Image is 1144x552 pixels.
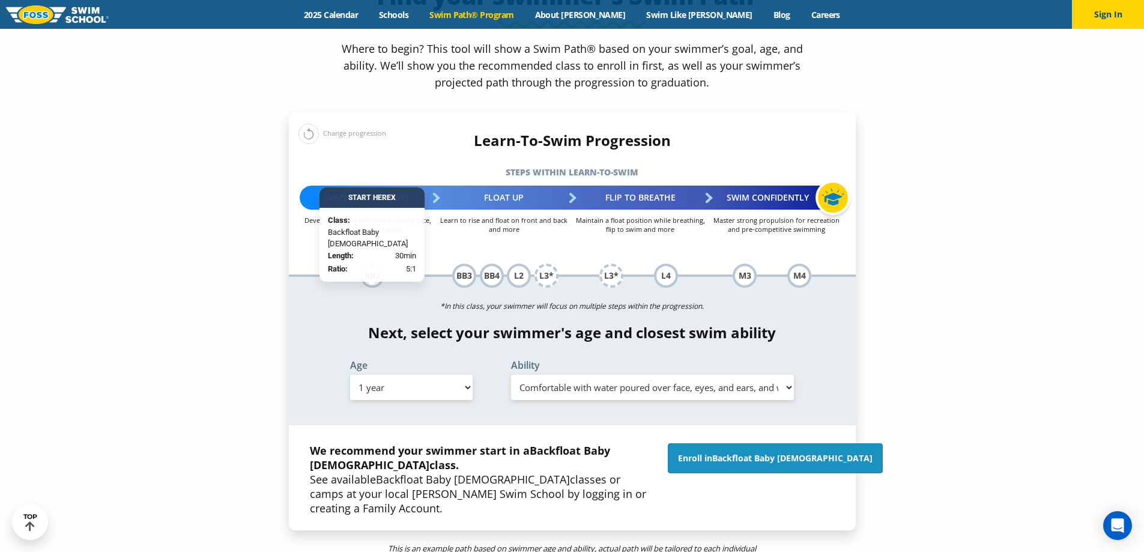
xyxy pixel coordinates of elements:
strong: Length: [328,251,354,260]
p: See available classes or camps at your local [PERSON_NAME] Swim School by logging in or creating ... [310,443,656,515]
strong: We recommend your swimmer start in a class. [310,443,610,472]
label: Ability [511,360,794,370]
div: Flip to Breathe [572,186,709,210]
h5: Steps within Learn-to-Swim [289,164,856,181]
span: 30min [395,250,416,262]
div: Open Intercom Messenger [1103,511,1132,540]
span: Backfloat Baby [DEMOGRAPHIC_DATA] [328,226,416,250]
label: Age [350,360,473,370]
div: L4 [654,264,678,288]
div: Water Adjustment [300,186,436,210]
p: Where to begin? This tool will show a Swim Path® based on your swimmer’s goal, age, and ability. ... [337,40,808,91]
div: BB3 [452,264,476,288]
img: FOSS Swim School Logo [6,5,109,24]
strong: Class: [328,216,350,225]
a: 2025 Calendar [294,9,369,20]
a: Swim Like [PERSON_NAME] [636,9,763,20]
a: Careers [800,9,850,20]
a: Enroll inBackfloat Baby [DEMOGRAPHIC_DATA] [668,443,883,473]
div: Swim Confidently [709,186,845,210]
div: M4 [787,264,811,288]
p: Master strong propulsion for recreation and pre-competitive swimming [709,216,845,234]
p: *In this class, your swimmer will focus on multiple steps within the progression. [289,298,856,315]
p: Maintain a float position while breathing, flip to swim and more [572,216,709,234]
span: Backfloat Baby [DEMOGRAPHIC_DATA] [376,472,570,487]
p: Learn to rise and float on front and back and more [436,216,572,234]
span: 5:1 [406,264,416,276]
a: About [PERSON_NAME] [524,9,636,20]
div: BB4 [480,264,504,288]
div: Change progression [298,123,386,144]
strong: Ratio: [328,265,348,274]
div: TOP [23,513,37,532]
span: X [391,194,396,202]
a: Schools [369,9,419,20]
h4: Next, select your swimmer's age and closest swim ability [289,324,856,341]
h4: Learn-To-Swim Progression [289,132,856,149]
a: Swim Path® Program [419,9,524,20]
div: Start Here [319,188,425,208]
span: Backfloat Baby [DEMOGRAPHIC_DATA] [310,443,610,472]
div: Float Up [436,186,572,210]
div: L2 [507,264,531,288]
span: Backfloat Baby [DEMOGRAPHIC_DATA] [712,452,873,464]
p: Develop comfort with water on the face, submersion and more [300,216,436,234]
a: Blog [763,9,800,20]
div: M3 [733,264,757,288]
